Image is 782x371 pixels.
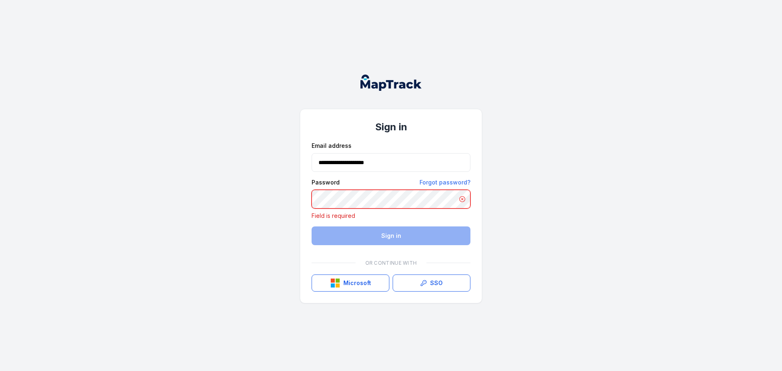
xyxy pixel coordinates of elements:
[393,274,470,292] a: SSO
[347,75,435,91] nav: Global
[312,212,470,220] p: Field is required
[312,142,351,150] label: Email address
[312,274,389,292] button: Microsoft
[420,178,470,187] a: Forgot password?
[312,255,470,271] div: Or continue with
[312,121,470,134] h1: Sign in
[312,178,340,187] label: Password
